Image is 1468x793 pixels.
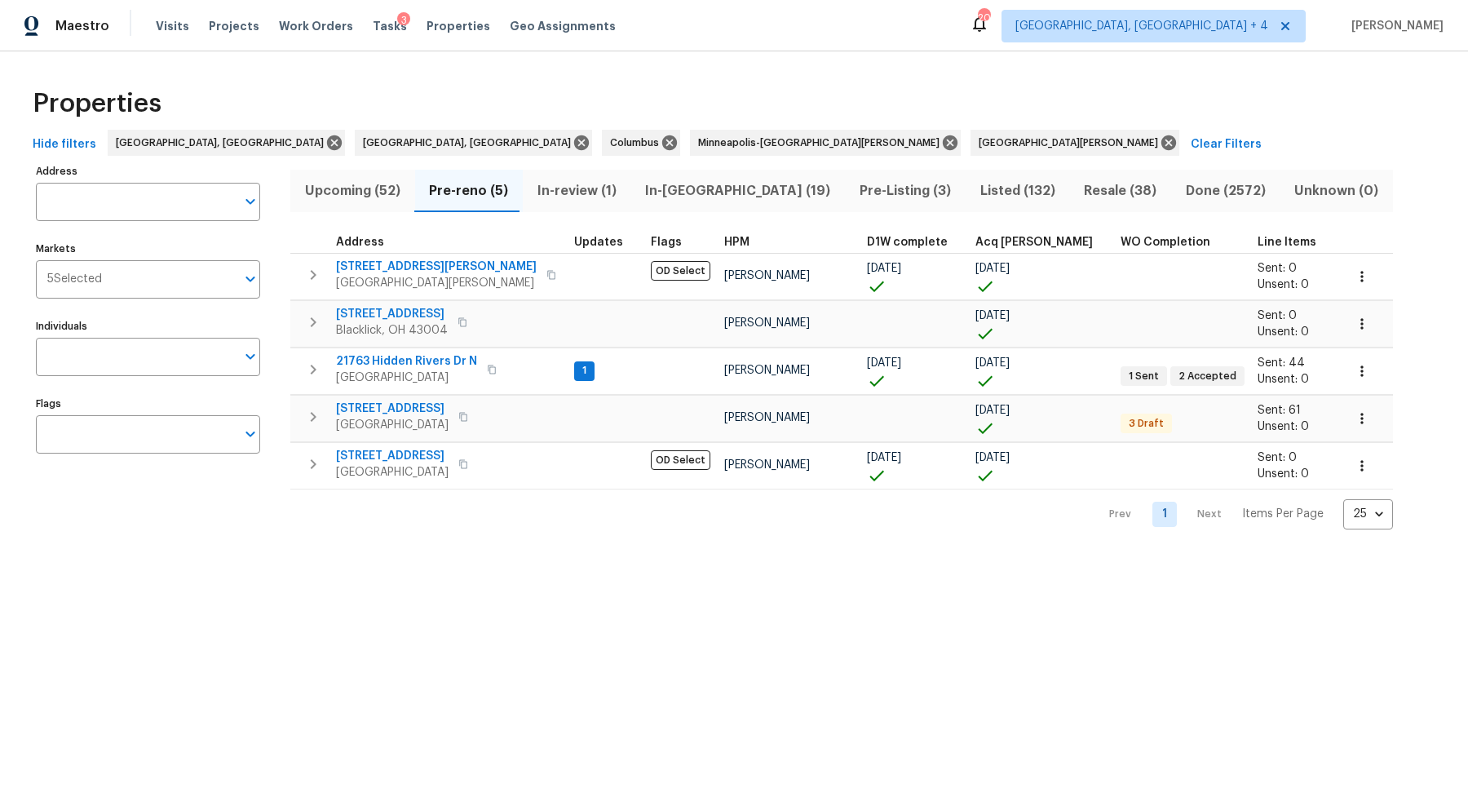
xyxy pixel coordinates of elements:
[156,18,189,34] span: Visits
[26,130,103,160] button: Hide filters
[239,423,262,445] button: Open
[1079,179,1161,202] span: Resale (38)
[1121,237,1210,248] span: WO Completion
[336,322,448,339] span: Blacklick, OH 43004
[239,345,262,368] button: Open
[336,401,449,417] span: [STREET_ADDRESS]
[975,179,1060,202] span: Listed (132)
[1258,237,1316,248] span: Line Items
[975,237,1093,248] span: Acq [PERSON_NAME]
[975,263,1010,274] span: [DATE]
[1122,417,1170,431] span: 3 Draft
[363,135,577,151] span: [GEOGRAPHIC_DATA], [GEOGRAPHIC_DATA]
[279,18,353,34] span: Work Orders
[336,259,537,275] span: [STREET_ADDRESS][PERSON_NAME]
[1258,263,1297,274] span: Sent: 0
[979,135,1165,151] span: [GEOGRAPHIC_DATA][PERSON_NAME]
[975,310,1010,321] span: [DATE]
[1258,421,1309,432] span: Unsent: 0
[1242,506,1324,522] p: Items Per Page
[698,135,946,151] span: Minneapolis-[GEOGRAPHIC_DATA][PERSON_NAME]
[1258,310,1297,321] span: Sent: 0
[1172,370,1243,383] span: 2 Accepted
[336,306,448,322] span: [STREET_ADDRESS]
[1094,499,1393,529] nav: Pagination Navigation
[36,244,260,254] label: Markets
[116,135,330,151] span: [GEOGRAPHIC_DATA], [GEOGRAPHIC_DATA]
[33,95,161,112] span: Properties
[336,370,477,386] span: [GEOGRAPHIC_DATA]
[651,261,710,281] span: OD Select
[1343,493,1393,535] div: 25
[574,237,623,248] span: Updates
[1258,326,1309,338] span: Unsent: 0
[1258,452,1297,463] span: Sent: 0
[336,464,449,481] span: [GEOGRAPHIC_DATA]
[975,405,1010,416] span: [DATE]
[108,130,345,156] div: [GEOGRAPHIC_DATA], [GEOGRAPHIC_DATA]
[1345,18,1444,34] span: [PERSON_NAME]
[867,263,901,274] span: [DATE]
[373,20,407,32] span: Tasks
[425,179,514,202] span: Pre-reno (5)
[36,166,260,176] label: Address
[641,179,836,202] span: In-[GEOGRAPHIC_DATA] (19)
[55,18,109,34] span: Maestro
[1258,468,1309,480] span: Unsent: 0
[336,417,449,433] span: [GEOGRAPHIC_DATA]
[1258,405,1301,416] span: Sent: 61
[1290,179,1384,202] span: Unknown (0)
[397,12,410,29] div: 3
[724,459,810,471] span: [PERSON_NAME]
[867,357,901,369] span: [DATE]
[724,270,810,281] span: [PERSON_NAME]
[209,18,259,34] span: Projects
[1181,179,1271,202] span: Done (2572)
[239,190,262,213] button: Open
[867,237,948,248] span: D1W complete
[1015,18,1268,34] span: [GEOGRAPHIC_DATA], [GEOGRAPHIC_DATA] + 4
[602,130,680,156] div: Columbus
[724,237,749,248] span: HPM
[47,272,102,286] span: 5 Selected
[867,452,901,463] span: [DATE]
[300,179,405,202] span: Upcoming (52)
[975,452,1010,463] span: [DATE]
[510,18,616,34] span: Geo Assignments
[651,237,682,248] span: Flags
[975,357,1010,369] span: [DATE]
[978,10,989,26] div: 20
[971,130,1179,156] div: [GEOGRAPHIC_DATA][PERSON_NAME]
[1258,357,1305,369] span: Sent: 44
[724,412,810,423] span: [PERSON_NAME]
[576,364,593,378] span: 1
[1258,279,1309,290] span: Unsent: 0
[651,450,710,470] span: OD Select
[724,317,810,329] span: [PERSON_NAME]
[355,130,592,156] div: [GEOGRAPHIC_DATA], [GEOGRAPHIC_DATA]
[336,237,384,248] span: Address
[1184,130,1268,160] button: Clear Filters
[533,179,621,202] span: In-review (1)
[427,18,490,34] span: Properties
[1258,374,1309,385] span: Unsent: 0
[239,268,262,290] button: Open
[1122,370,1165,383] span: 1 Sent
[33,135,96,155] span: Hide filters
[1152,502,1177,527] a: Goto page 1
[336,353,477,370] span: 21763 Hidden Rivers Dr N
[36,399,260,409] label: Flags
[336,448,449,464] span: [STREET_ADDRESS]
[336,275,537,291] span: [GEOGRAPHIC_DATA][PERSON_NAME]
[855,179,956,202] span: Pre-Listing (3)
[36,321,260,331] label: Individuals
[724,365,810,376] span: [PERSON_NAME]
[1191,135,1262,155] span: Clear Filters
[610,135,665,151] span: Columbus
[690,130,961,156] div: Minneapolis-[GEOGRAPHIC_DATA][PERSON_NAME]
